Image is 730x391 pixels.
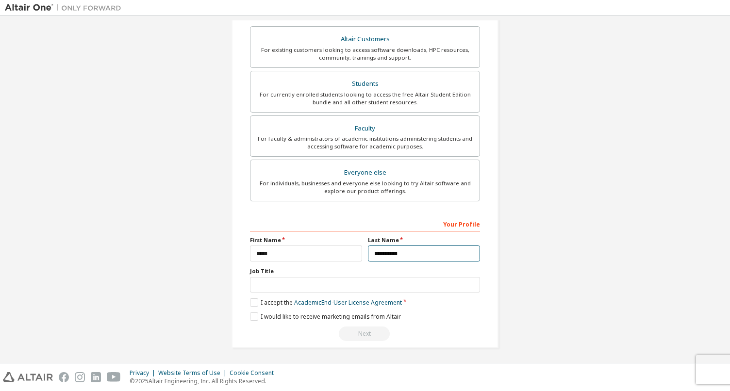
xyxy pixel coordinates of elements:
[250,236,362,244] label: First Name
[250,267,480,275] label: Job Title
[130,369,158,377] div: Privacy
[256,166,474,179] div: Everyone else
[256,77,474,91] div: Students
[230,369,280,377] div: Cookie Consent
[130,377,280,385] p: © 2025 Altair Engineering, Inc. All Rights Reserved.
[3,372,53,382] img: altair_logo.svg
[75,372,85,382] img: instagram.svg
[256,179,474,195] div: For individuals, businesses and everyone else looking to try Altair software and explore our prod...
[5,3,126,13] img: Altair One
[256,122,474,135] div: Faculty
[250,312,401,321] label: I would like to receive marketing emails from Altair
[250,298,402,307] label: I accept the
[256,135,474,150] div: For faculty & administrators of academic institutions administering students and accessing softwa...
[107,372,121,382] img: youtube.svg
[158,369,230,377] div: Website Terms of Use
[250,216,480,231] div: Your Profile
[250,326,480,341] div: Read and acccept EULA to continue
[368,236,480,244] label: Last Name
[294,298,402,307] a: Academic End-User License Agreement
[256,33,474,46] div: Altair Customers
[256,91,474,106] div: For currently enrolled students looking to access the free Altair Student Edition bundle and all ...
[91,372,101,382] img: linkedin.svg
[59,372,69,382] img: facebook.svg
[256,46,474,62] div: For existing customers looking to access software downloads, HPC resources, community, trainings ...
